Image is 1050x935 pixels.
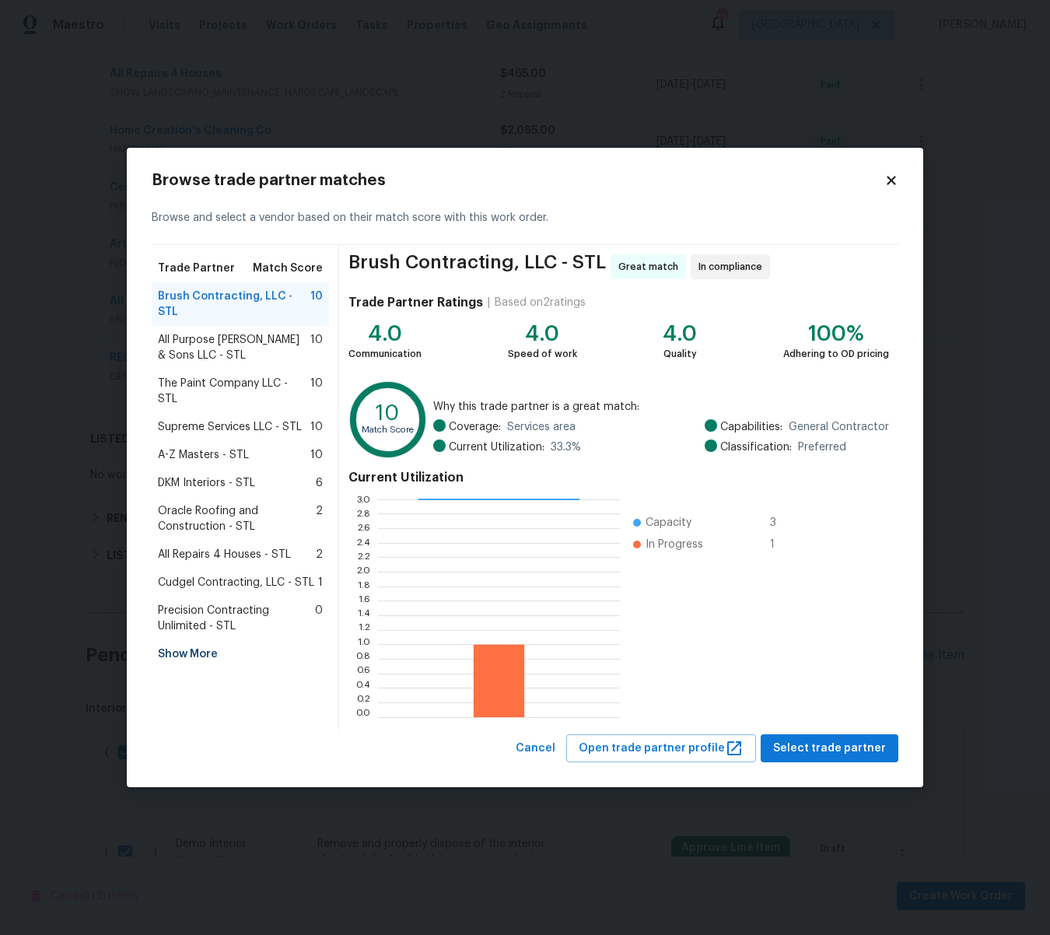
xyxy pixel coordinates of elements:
[357,552,370,562] text: 2.2
[663,346,697,362] div: Quality
[646,537,703,552] span: In Progress
[315,603,323,634] span: 0
[310,289,323,320] span: 10
[566,734,756,763] button: Open trade partner profile
[310,447,323,463] span: 10
[362,425,414,434] text: Match Score
[355,654,370,664] text: 0.8
[310,419,323,435] span: 10
[495,295,586,310] div: Based on 2 ratings
[720,439,792,455] span: Classification:
[253,261,323,276] span: Match Score
[783,326,889,341] div: 100%
[348,346,422,362] div: Communication
[770,537,795,552] span: 1
[310,376,323,407] span: 10
[720,419,782,435] span: Capabilities:
[348,254,606,279] span: Brush Contracting, LLC - STL
[348,470,889,485] h4: Current Utilization
[358,639,370,649] text: 1.0
[152,173,884,188] h2: Browse trade partner matches
[359,625,370,634] text: 1.2
[356,698,370,707] text: 0.2
[357,524,370,533] text: 2.6
[770,515,795,531] span: 3
[551,439,581,455] span: 33.3 %
[316,503,323,534] span: 2
[158,419,302,435] span: Supreme Services LLC - STL
[358,581,370,590] text: 1.8
[152,640,329,668] div: Show More
[158,603,315,634] span: Precision Contracting Unlimited - STL
[356,494,370,503] text: 3.0
[158,447,249,463] span: A-Z Masters - STL
[433,399,889,415] span: Why this trade partner is a great match:
[356,668,370,678] text: 0.6
[449,439,544,455] span: Current Utilization:
[318,575,323,590] span: 1
[359,596,370,605] text: 1.6
[789,419,889,435] span: General Contractor
[773,739,886,758] span: Select trade partner
[761,734,898,763] button: Select trade partner
[783,346,889,362] div: Adhering to OD pricing
[449,419,501,435] span: Coverage:
[158,332,310,363] span: All Purpose [PERSON_NAME] & Sons LLC - STL
[158,475,255,491] span: DKM Interiors - STL
[579,739,744,758] span: Open trade partner profile
[358,611,370,620] text: 1.4
[376,401,400,423] text: 10
[158,261,235,276] span: Trade Partner
[483,295,495,310] div: |
[355,712,370,721] text: 0.0
[316,547,323,562] span: 2
[158,376,310,407] span: The Paint Company LLC - STL
[508,326,577,341] div: 4.0
[508,346,577,362] div: Speed of work
[507,419,576,435] span: Services area
[516,739,555,758] span: Cancel
[663,326,697,341] div: 4.0
[316,475,323,491] span: 6
[158,289,310,320] span: Brush Contracting, LLC - STL
[152,191,898,245] div: Browse and select a vendor based on their match score with this work order.
[348,295,483,310] h4: Trade Partner Ratings
[698,259,768,275] span: In compliance
[798,439,846,455] span: Preferred
[356,538,370,547] text: 2.4
[356,567,370,576] text: 2.0
[348,326,422,341] div: 4.0
[310,332,323,363] span: 10
[646,515,691,531] span: Capacity
[356,509,370,518] text: 2.8
[509,734,562,763] button: Cancel
[355,683,370,692] text: 0.4
[618,259,684,275] span: Great match
[158,547,291,562] span: All Repairs 4 Houses - STL
[158,575,314,590] span: Cudgel Contracting, LLC - STL
[158,503,316,534] span: Oracle Roofing and Construction - STL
